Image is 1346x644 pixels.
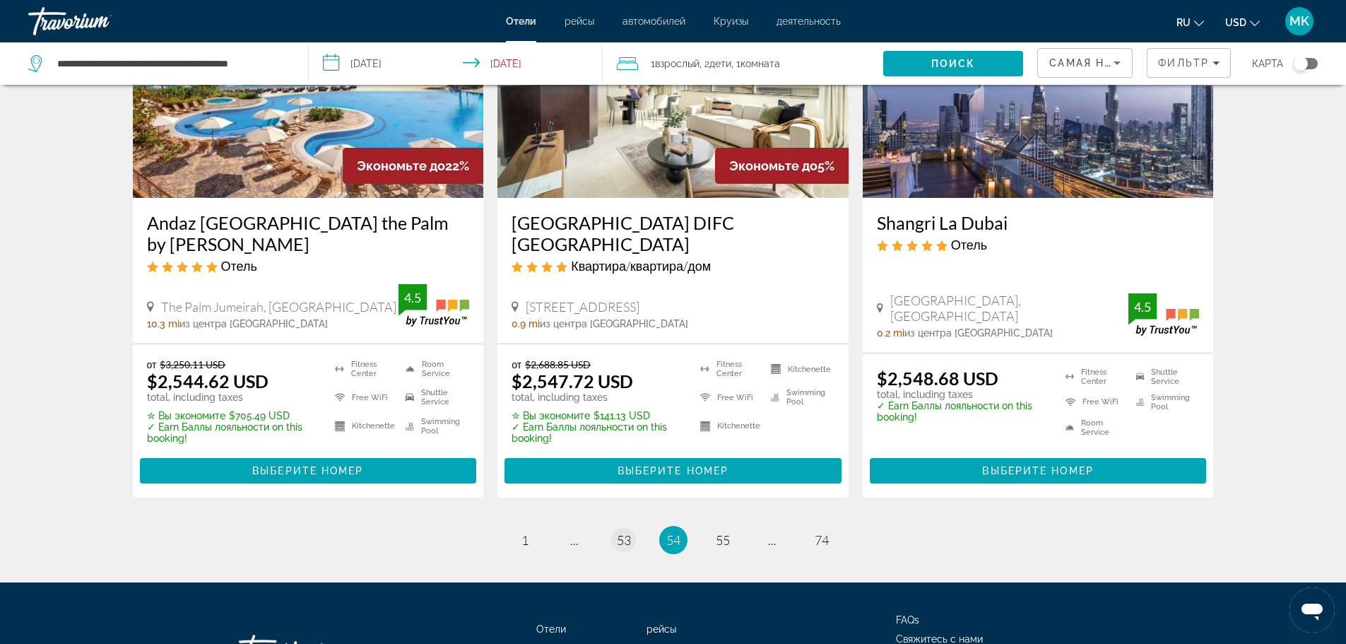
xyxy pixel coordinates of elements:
button: Travelers: 1 adult, 2 children [603,42,883,85]
li: Shuttle Service [399,387,469,408]
button: Search [883,51,1023,76]
button: Выберите номер [870,458,1207,484]
button: Select check in and out date [309,42,603,85]
li: Fitness Center [1058,368,1129,386]
span: 54 [666,532,680,548]
span: Отель [951,237,987,252]
span: Отель [221,258,257,274]
p: ✓ Earn Баллы лояльности on this booking! [147,421,318,444]
a: Отели [536,623,566,635]
li: Free WiFi [693,387,764,408]
p: total, including taxes [877,389,1048,400]
span: 1 [651,54,699,74]
button: Filters [1147,48,1231,78]
span: Взрослый [655,58,699,69]
li: Kitchenette [328,416,399,437]
span: Дети [709,58,731,69]
mat-select: Sort by [1049,54,1121,71]
li: Fitness Center [328,358,399,380]
span: Фильтр [1158,57,1209,69]
span: от [512,358,521,370]
div: 5% [715,148,849,184]
span: Выберите номер [982,465,1093,476]
li: Swimming Pool [764,387,834,408]
span: , 2 [699,54,731,74]
span: ✮ Вы экономите [147,410,225,421]
ins: $2,544.62 USD [147,370,268,392]
span: ... [570,532,579,548]
input: Search hotel destination [56,53,287,74]
a: Andaz [GEOGRAPHIC_DATA] the Palm by [PERSON_NAME] [147,212,470,254]
button: Выберите номер [140,458,477,484]
span: ru [1176,17,1191,28]
a: деятельность [777,16,841,27]
span: Самая низкая цена [1049,57,1181,69]
span: Квартира/квартира/дом [571,258,711,274]
a: FAQs [896,614,919,626]
button: Change language [1176,12,1204,33]
span: Экономьте до [357,158,445,173]
ins: $2,548.68 USD [877,368,998,389]
span: [GEOGRAPHIC_DATA], [GEOGRAPHIC_DATA] [890,293,1129,324]
span: 1 [521,532,529,548]
span: из центра [GEOGRAPHIC_DATA] [904,327,1053,339]
p: $705.49 USD [147,410,318,421]
div: 5 star Hotel [147,258,470,274]
p: $141.13 USD [512,410,683,421]
span: ... [768,532,777,548]
span: 10.3 mi [147,318,179,329]
div: 4 star Apartment [512,258,834,274]
button: Toggle map [1283,57,1318,70]
span: Экономьте до [729,158,817,173]
li: Kitchenette [693,416,764,437]
a: рейсы [647,623,676,635]
p: ✓ Earn Баллы лояльности on this booking! [877,400,1048,423]
a: рейсы [565,16,594,27]
span: 55 [716,532,730,548]
span: ✮ Вы экономите [512,410,590,421]
span: Комната [740,58,780,69]
span: , 1 [731,54,780,74]
span: карта [1252,54,1283,74]
span: 0.2 mi [877,327,904,339]
span: USD [1225,17,1246,28]
iframe: Button to launch messaging window [1289,587,1335,633]
a: Выберите номер [870,461,1207,476]
span: 74 [815,532,829,548]
span: из центра [GEOGRAPHIC_DATA] [540,318,688,329]
li: Room Service [399,358,469,380]
li: Free WiFi [328,387,399,408]
a: [GEOGRAPHIC_DATA] DIFC [GEOGRAPHIC_DATA] [512,212,834,254]
a: автомобилей [622,16,685,27]
span: 53 [617,532,631,548]
button: Change currency [1225,12,1260,33]
span: The Palm Jumeirah, [GEOGRAPHIC_DATA] [161,299,396,315]
li: Kitchenette [764,358,834,380]
p: total, including taxes [512,392,683,403]
div: 22% [343,148,483,184]
ins: $2,547.72 USD [512,370,633,392]
img: TrustYou guest rating badge [399,284,469,326]
a: Shangri La Dubai [877,212,1200,233]
span: Отели [506,16,536,27]
span: Выберите номер [618,465,728,476]
li: Free WiFi [1058,393,1129,411]
button: Выберите номер [504,458,842,484]
span: Выберите номер [252,465,363,476]
del: $2,688.85 USD [525,358,591,370]
nav: Pagination [133,526,1214,554]
div: 4.5 [1128,298,1157,315]
a: Выберите номер [140,461,477,476]
li: Room Service [1058,418,1129,437]
span: от [147,358,157,370]
p: ✓ Earn Баллы лояльности on this booking! [512,421,683,444]
a: Круизы [714,16,748,27]
a: Travorium [28,3,170,40]
a: Выберите номер [504,461,842,476]
span: [STREET_ADDRESS] [526,299,639,315]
